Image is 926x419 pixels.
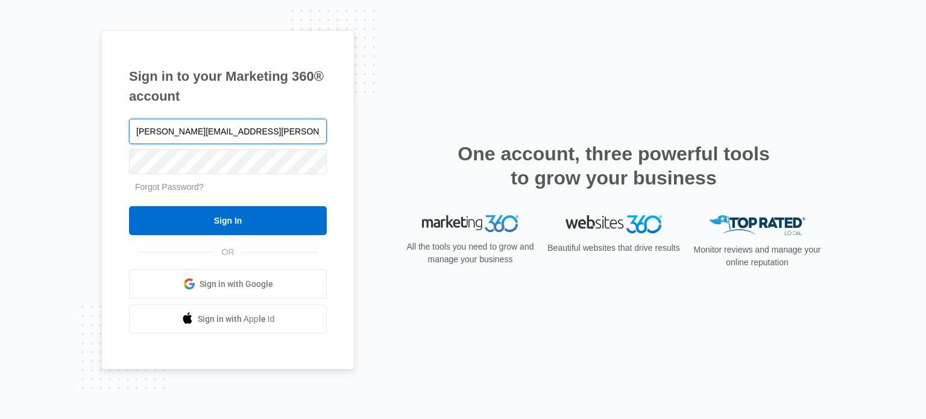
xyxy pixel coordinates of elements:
img: Top Rated Local [709,215,805,235]
a: Forgot Password? [135,182,204,192]
h1: Sign in to your Marketing 360® account [129,66,327,106]
input: Sign In [129,206,327,235]
img: Websites 360 [565,215,662,233]
span: OR [213,246,243,259]
img: Marketing 360 [422,215,518,232]
a: Sign in with Google [129,269,327,298]
p: Monitor reviews and manage your online reputation [690,244,825,269]
p: All the tools you need to grow and manage your business [403,241,538,266]
p: Beautiful websites that drive results [546,242,681,254]
span: Sign in with Google [200,278,273,291]
span: Sign in with Apple Id [198,313,275,326]
input: Email [129,119,327,144]
h2: One account, three powerful tools to grow your business [454,142,773,190]
a: Sign in with Apple Id [129,304,327,333]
